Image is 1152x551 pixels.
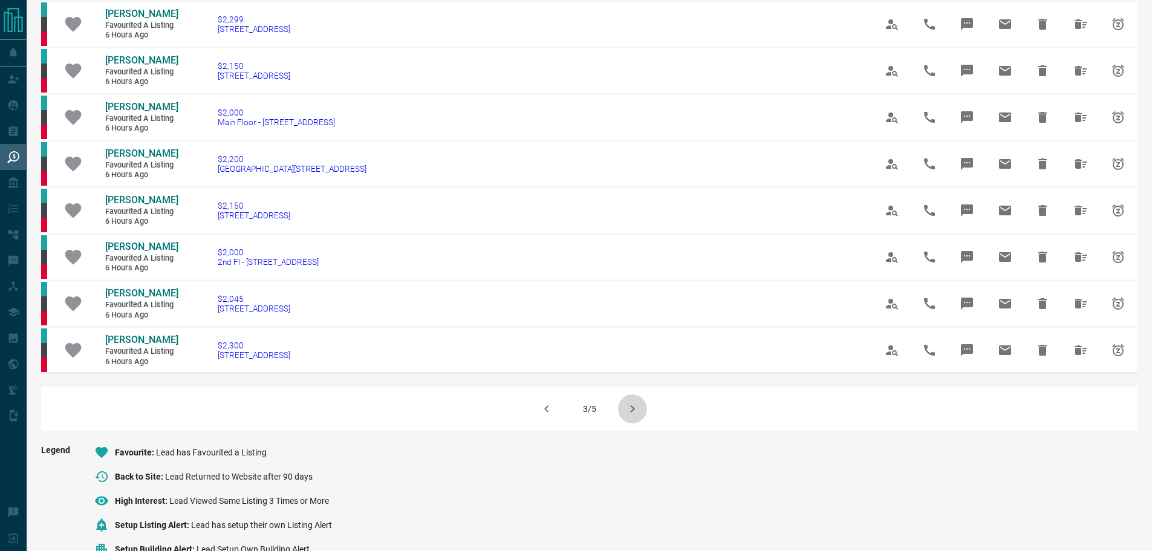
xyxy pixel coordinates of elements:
[877,56,906,85] span: View Profile
[41,328,47,343] div: condos.ca
[218,294,290,304] span: $2,045
[218,257,319,267] span: 2nd Fl - [STREET_ADDRESS]
[877,149,906,178] span: View Profile
[41,125,47,139] div: property.ca
[218,24,290,34] span: [STREET_ADDRESS]
[41,189,47,203] div: condos.ca
[41,2,47,17] div: condos.ca
[218,247,319,267] a: $2,0002nd Fl - [STREET_ADDRESS]
[915,10,944,39] span: Call
[105,114,178,124] span: Favourited a Listing
[41,282,47,296] div: condos.ca
[952,243,981,272] span: Message
[1028,56,1057,85] span: Hide
[105,160,178,171] span: Favourited a Listing
[41,235,47,250] div: condos.ca
[105,263,178,273] span: 6 hours ago
[105,253,178,264] span: Favourited a Listing
[1104,289,1133,318] span: Snooze
[1028,10,1057,39] span: Hide
[169,496,329,506] span: Lead Viewed Same Listing 3 Times or More
[1104,10,1133,39] span: Snooze
[218,108,335,117] span: $2,000
[1066,103,1095,132] span: Hide All from Erika Dixon
[1066,243,1095,272] span: Hide All from Erika Dixon
[105,148,178,160] a: [PERSON_NAME]
[218,341,290,350] span: $2,300
[105,287,178,299] span: [PERSON_NAME]
[915,149,944,178] span: Call
[105,77,178,87] span: 6 hours ago
[1066,10,1095,39] span: Hide All from Erika Dixon
[105,310,178,321] span: 6 hours ago
[1104,336,1133,365] span: Snooze
[218,15,290,34] a: $2,299[STREET_ADDRESS]
[41,96,47,110] div: condos.ca
[41,357,47,372] div: property.ca
[41,31,47,46] div: property.ca
[105,170,178,180] span: 6 hours ago
[915,56,944,85] span: Call
[915,243,944,272] span: Call
[41,157,47,171] div: mrloft.ca
[1066,336,1095,365] span: Hide All from Erika Dixon
[105,241,178,252] span: [PERSON_NAME]
[877,10,906,39] span: View Profile
[1028,243,1057,272] span: Hide
[218,164,366,174] span: [GEOGRAPHIC_DATA][STREET_ADDRESS]
[218,61,290,80] a: $2,150[STREET_ADDRESS]
[952,56,981,85] span: Message
[105,300,178,310] span: Favourited a Listing
[105,207,178,217] span: Favourited a Listing
[991,149,1020,178] span: Email
[877,243,906,272] span: View Profile
[41,142,47,157] div: condos.ca
[915,196,944,225] span: Call
[1104,103,1133,132] span: Snooze
[218,201,290,220] a: $2,150[STREET_ADDRESS]
[41,49,47,64] div: condos.ca
[115,496,169,506] span: High Interest
[218,61,290,71] span: $2,150
[915,103,944,132] span: Call
[105,67,178,77] span: Favourited a Listing
[877,196,906,225] span: View Profile
[156,448,267,457] span: Lead has Favourited a Listing
[877,289,906,318] span: View Profile
[1028,289,1057,318] span: Hide
[105,21,178,31] span: Favourited a Listing
[105,30,178,41] span: 6 hours ago
[218,294,290,313] a: $2,045[STREET_ADDRESS]
[952,149,981,178] span: Message
[218,210,290,220] span: [STREET_ADDRESS]
[105,287,178,300] a: [PERSON_NAME]
[218,154,366,164] span: $2,200
[915,336,944,365] span: Call
[41,64,47,78] div: mrloft.ca
[105,8,178,19] span: [PERSON_NAME]
[991,243,1020,272] span: Email
[41,264,47,279] div: property.ca
[877,103,906,132] span: View Profile
[105,241,178,253] a: [PERSON_NAME]
[952,10,981,39] span: Message
[218,71,290,80] span: [STREET_ADDRESS]
[1104,243,1133,272] span: Snooze
[1028,196,1057,225] span: Hide
[1066,56,1095,85] span: Hide All from Erika Dixon
[105,347,178,357] span: Favourited a Listing
[165,472,313,481] span: Lead Returned to Website after 90 days
[191,520,332,530] span: Lead has setup their own Listing Alert
[877,336,906,365] span: View Profile
[1028,149,1057,178] span: Hide
[1104,149,1133,178] span: Snooze
[105,194,178,206] span: [PERSON_NAME]
[952,289,981,318] span: Message
[105,54,178,66] span: [PERSON_NAME]
[105,123,178,134] span: 6 hours ago
[218,201,290,210] span: $2,150
[1066,196,1095,225] span: Hide All from Erika Dixon
[41,171,47,186] div: property.ca
[41,17,47,31] div: mrloft.ca
[1066,149,1095,178] span: Hide All from Erika Dixon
